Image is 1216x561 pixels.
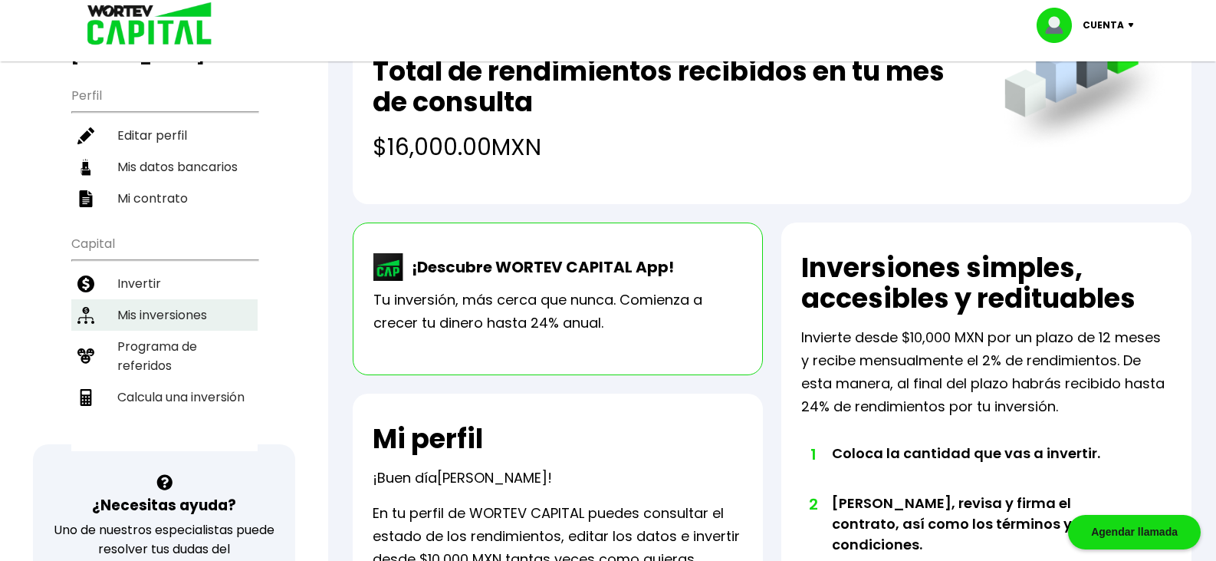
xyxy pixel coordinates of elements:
[373,467,552,490] p: ¡Buen día !
[77,307,94,324] img: inversiones-icon.6695dc30.svg
[77,190,94,207] img: contrato-icon.f2db500c.svg
[77,348,94,365] img: recomiendanos-icon.9b8e9327.svg
[809,493,817,516] span: 2
[77,127,94,144] img: editar-icon.952d3147.svg
[373,56,973,117] h2: Total de rendimientos recibidos en tu mes de consulta
[1037,8,1083,43] img: profile-image
[801,326,1172,418] p: Invierte desde $10,000 MXN por un plazo de 12 meses y recibe mensualmente el 2% de rendimientos. ...
[77,159,94,176] img: datos-icon.10cf9172.svg
[373,289,742,335] p: Tu inversión, más cerca que nunca. Comienza a crecer tu dinero hasta 24% anual.
[71,299,258,331] a: Mis inversiones
[71,331,258,381] a: Programa de referidos
[404,256,674,279] p: ¡Descubre WORTEV CAPITAL App!
[809,443,817,466] span: 1
[71,151,258,183] a: Mis datos bancarios
[373,130,973,164] h4: $16,000.00 MXN
[437,468,547,487] span: [PERSON_NAME]
[373,253,404,281] img: wortev-capital-app-icon
[71,28,258,66] h3: Buen día,
[1068,515,1201,549] div: Agendar llamada
[71,78,258,214] ul: Perfil
[801,252,1172,314] h2: Inversiones simples, accesibles y redituables
[71,268,258,299] a: Invertir
[77,276,94,292] img: invertir-icon.b3b967d7.svg
[1124,23,1145,28] img: icon-down
[71,381,258,413] a: Calcula una inversión
[71,120,258,151] a: Editar perfil
[71,183,258,214] a: Mi contrato
[77,389,94,406] img: calculadora-icon.17d418c4.svg
[373,424,483,454] h2: Mi perfil
[71,226,258,451] ul: Capital
[1083,14,1124,37] p: Cuenta
[92,494,236,516] h3: ¿Necesitas ayuda?
[832,443,1135,493] li: Coloca la cantidad que vas a invertir.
